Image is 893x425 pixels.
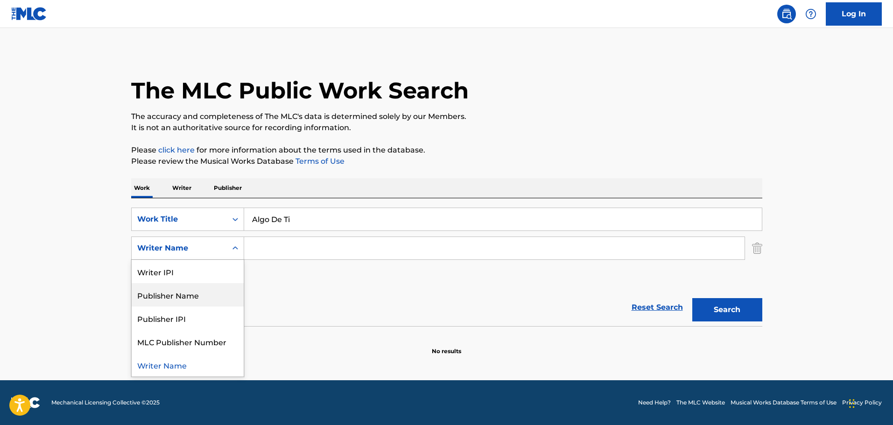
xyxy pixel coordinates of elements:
[132,283,244,307] div: Publisher Name
[51,398,160,407] span: Mechanical Licensing Collective © 2025
[805,8,816,20] img: help
[137,214,221,225] div: Work Title
[846,380,893,425] iframe: Chat Widget
[627,297,688,318] a: Reset Search
[132,330,244,353] div: MLC Publisher Number
[692,298,762,321] button: Search
[131,178,153,198] p: Work
[132,353,244,376] div: Writer Name
[11,397,40,408] img: logo
[131,122,762,133] p: It is not an authoritative source for recording information.
[781,8,792,20] img: search
[731,398,837,407] a: Musical Works Database Terms of Use
[169,178,194,198] p: Writer
[11,7,47,21] img: MLC Logo
[842,398,882,407] a: Privacy Policy
[849,390,855,418] div: Arrastar
[132,260,244,283] div: Writer IPI
[137,243,221,254] div: Writer Name
[158,146,195,154] a: click here
[131,77,469,105] h1: The MLC Public Work Search
[131,145,762,156] p: Please for more information about the terms used in the database.
[846,380,893,425] div: Widget de chat
[131,156,762,167] p: Please review the Musical Works Database
[826,2,882,26] a: Log In
[211,178,245,198] p: Publisher
[294,157,345,166] a: Terms of Use
[777,5,796,23] a: Public Search
[752,237,762,260] img: Delete Criterion
[638,398,671,407] a: Need Help?
[132,307,244,330] div: Publisher IPI
[432,336,461,355] p: No results
[131,208,762,326] form: Search Form
[802,5,820,23] div: Help
[131,111,762,122] p: The accuracy and completeness of The MLC's data is determined solely by our Members.
[676,398,725,407] a: The MLC Website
